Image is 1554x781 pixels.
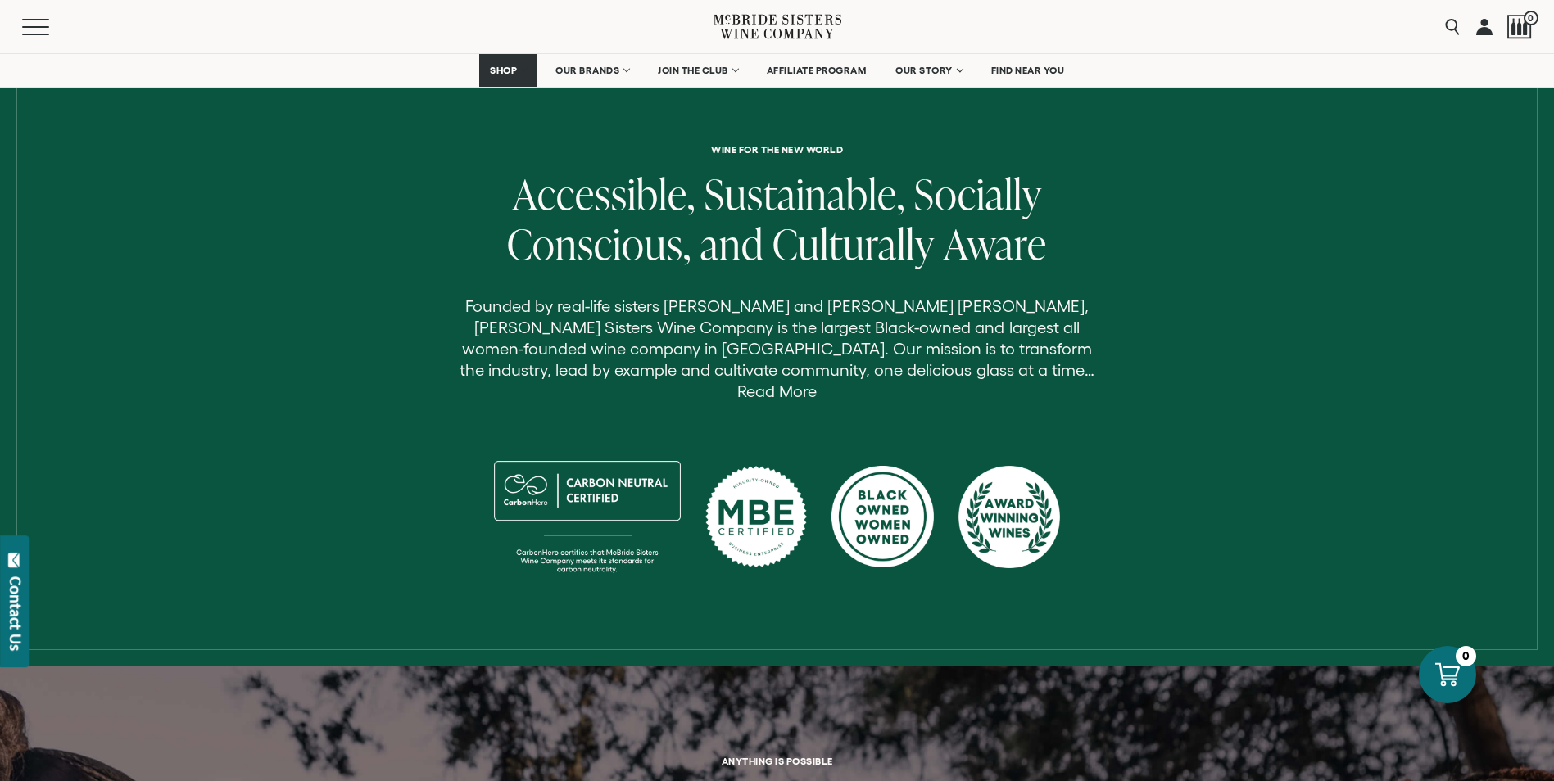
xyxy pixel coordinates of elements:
a: OUR BRANDS [545,54,639,87]
span: and [700,215,763,272]
span: Sustainable, [705,165,905,222]
span: Accessible, [513,165,695,222]
button: Mobile Menu Trigger [22,19,81,35]
span: Socially [914,165,1042,222]
a: SHOP [479,54,537,87]
span: Culturally [772,215,935,272]
span: Conscious, [507,215,691,272]
h6: ANYTHING IS POSSIBLE [722,756,833,766]
a: JOIN THE CLUB [647,54,748,87]
h6: Wine for the new world [134,144,1420,155]
span: JOIN THE CLUB [658,65,728,76]
a: FIND NEAR YOU [981,54,1076,87]
span: FIND NEAR YOU [991,65,1065,76]
p: Founded by real-life sisters [PERSON_NAME] and [PERSON_NAME] [PERSON_NAME], [PERSON_NAME] Sisters... [450,296,1105,402]
div: 0 [1456,646,1476,666]
span: SHOP [490,65,518,76]
a: OUR STORY [885,54,972,87]
span: AFFILIATE PROGRAM [767,65,867,76]
a: AFFILIATE PROGRAM [756,54,877,87]
span: OUR BRANDS [555,65,619,76]
span: Aware [944,215,1047,272]
span: OUR STORY [895,65,953,76]
span: 0 [1524,11,1538,25]
div: Contact Us [7,576,24,651]
a: Read More [737,382,817,401]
